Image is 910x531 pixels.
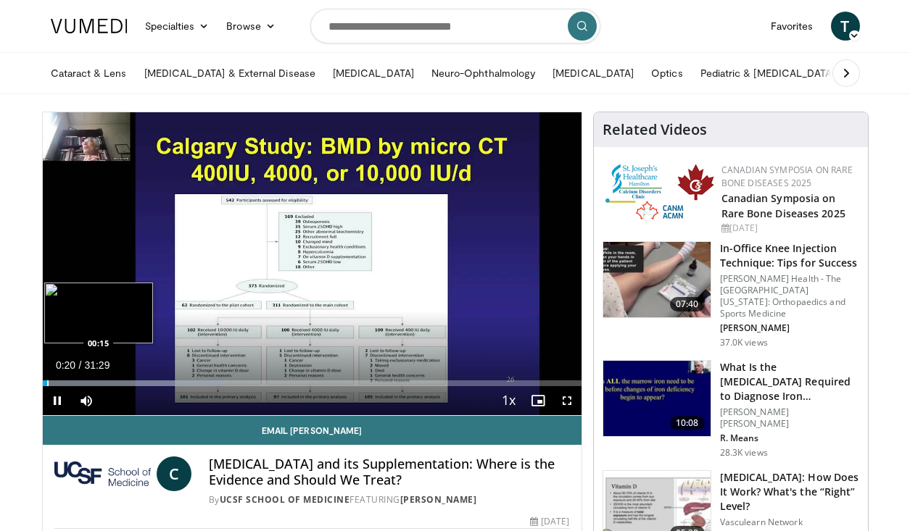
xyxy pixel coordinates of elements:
[72,386,101,415] button: Mute
[603,121,707,138] h4: Related Videos
[218,12,284,41] a: Browse
[720,322,859,334] p: [PERSON_NAME]
[43,416,582,445] a: Email [PERSON_NAME]
[603,242,711,317] img: 9b54ede4-9724-435c-a780-8950048db540.150x105_q85_crop-smart_upscale.jpg
[720,470,859,514] h3: [MEDICAL_DATA]: How Does It Work? What's the “Right” Level?
[495,386,524,415] button: Playback Rate
[721,164,853,189] a: Canadian Symposia on Rare Bone Diseases 2025
[720,447,768,459] p: 28.3K views
[79,359,82,371] span: /
[603,241,859,348] a: 07:40 In-Office Knee Injection Technique: Tips for Success [PERSON_NAME] Health - The [GEOGRAPHIC...
[42,59,136,88] a: Cataract & Lens
[136,12,218,41] a: Specialties
[43,386,72,415] button: Pause
[220,493,350,506] a: UCSF School of Medicine
[56,359,75,371] span: 0:20
[720,432,859,444] p: R. Means
[43,380,582,386] div: Progress Bar
[51,19,128,33] img: VuMedi Logo
[670,416,705,430] span: 10:08
[553,386,582,415] button: Fullscreen
[720,337,768,348] p: 37.0K views
[720,273,859,319] p: [PERSON_NAME] Health - The [GEOGRAPHIC_DATA][US_STATE]: Orthopaedics and Sports Medicine
[84,359,109,371] span: 31:29
[720,406,859,430] p: [PERSON_NAME] [PERSON_NAME]
[642,59,691,88] a: Optics
[762,12,822,41] a: Favorites
[324,59,423,88] a: [MEDICAL_DATA]
[136,59,324,88] a: [MEDICAL_DATA] & External Disease
[54,456,151,491] img: UCSF School of Medicine
[43,112,582,416] video-js: Video Player
[692,59,844,88] a: Pediatric & [MEDICAL_DATA]
[721,191,845,220] a: Canadian Symposia on Rare Bone Diseases 2025
[603,360,859,459] a: 10:08 What Is the [MEDICAL_DATA] Required to Diagnose Iron Deficienc… [PERSON_NAME] [PERSON_NAME]...
[423,59,544,88] a: Neuro-Ophthalmology
[209,456,570,488] h4: [MEDICAL_DATA] and its Supplementation: Where is the Evidence and Should We Treat?
[605,164,714,222] img: 59b7dea3-8883-45d6-a110-d30c6cb0f321.png.150x105_q85_autocrop_double_scale_upscale_version-0.2.png
[157,456,191,491] a: C
[670,297,705,312] span: 07:40
[720,241,859,270] h3: In-Office Knee Injection Technique: Tips for Success
[524,386,553,415] button: Enable picture-in-picture mode
[721,222,856,235] div: [DATE]
[44,283,153,343] img: image.jpeg
[400,493,477,506] a: [PERSON_NAME]
[831,12,860,41] a: T
[544,59,642,88] a: [MEDICAL_DATA]
[603,361,711,436] img: 15adaf35-b496-4260-9f93-ea8e29d3ece7.150x105_q85_crop-smart_upscale.jpg
[720,517,859,528] p: Vasculearn Network
[530,515,569,528] div: [DATE]
[209,493,570,506] div: By FEATURING
[720,360,859,404] h3: What Is the [MEDICAL_DATA] Required to Diagnose Iron Deficienc…
[310,9,600,43] input: Search topics, interventions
